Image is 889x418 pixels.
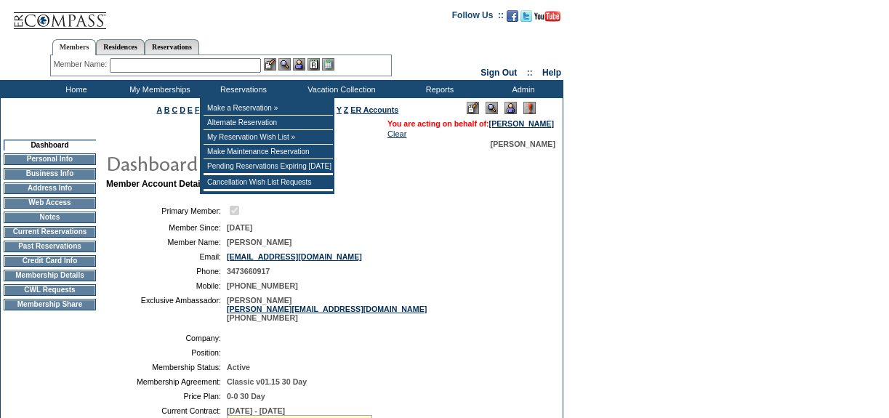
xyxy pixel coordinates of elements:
[486,102,498,114] img: View Mode
[227,377,307,386] span: Classic v01.15 30 Day
[172,105,177,114] a: C
[227,281,298,290] span: [PHONE_NUMBER]
[4,140,96,150] td: Dashboard
[227,252,362,261] a: [EMAIL_ADDRESS][DOMAIN_NAME]
[112,204,221,217] td: Primary Member:
[180,105,185,114] a: D
[4,153,96,165] td: Personal Info
[4,255,96,267] td: Credit Card Info
[96,39,145,55] a: Residences
[283,80,396,98] td: Vacation Collection
[227,363,250,371] span: Active
[204,116,333,130] td: Alternate Reservation
[452,9,504,26] td: Follow Us ::
[387,119,554,128] span: You are acting on behalf of:
[112,392,221,401] td: Price Plan:
[480,68,517,78] a: Sign Out
[4,270,96,281] td: Membership Details
[387,129,406,138] a: Clear
[480,80,563,98] td: Admin
[227,267,270,276] span: 3473660917
[293,58,305,71] img: Impersonate
[396,80,480,98] td: Reports
[467,102,479,114] img: Edit Mode
[4,182,96,194] td: Address Info
[489,119,554,128] a: [PERSON_NAME]
[322,58,334,71] img: b_calculator.gif
[4,299,96,310] td: Membership Share
[307,58,320,71] img: Reservations
[534,15,560,23] a: Subscribe to our YouTube Channel
[112,296,221,322] td: Exclusive Ambassador:
[54,58,110,71] div: Member Name:
[204,101,333,116] td: Make a Reservation »
[527,68,533,78] span: ::
[4,226,96,238] td: Current Reservations
[520,15,532,23] a: Follow us on Twitter
[204,175,333,190] td: Cancellation Wish List Requests
[204,159,333,174] td: Pending Reservations Expiring [DATE]
[507,10,518,22] img: Become our fan on Facebook
[4,284,96,296] td: CWL Requests
[145,39,199,55] a: Reservations
[106,179,208,189] b: Member Account Details
[116,80,200,98] td: My Memberships
[542,68,561,78] a: Help
[227,223,252,232] span: [DATE]
[200,80,283,98] td: Reservations
[112,334,221,342] td: Company:
[112,348,221,357] td: Position:
[204,145,333,159] td: Make Maintenance Reservation
[112,238,221,246] td: Member Name:
[188,105,193,114] a: E
[112,281,221,290] td: Mobile:
[4,168,96,180] td: Business Info
[112,252,221,261] td: Email:
[112,363,221,371] td: Membership Status:
[164,105,170,114] a: B
[227,392,265,401] span: 0-0 30 Day
[195,105,200,114] a: F
[204,130,333,145] td: My Reservation Wish List »
[227,406,285,415] span: [DATE] - [DATE]
[278,58,291,71] img: View
[112,377,221,386] td: Membership Agreement:
[227,238,291,246] span: [PERSON_NAME]
[33,80,116,98] td: Home
[507,15,518,23] a: Become our fan on Facebook
[157,105,162,114] a: A
[264,58,276,71] img: b_edit.gif
[4,197,96,209] td: Web Access
[491,140,555,148] span: [PERSON_NAME]
[4,212,96,223] td: Notes
[344,105,349,114] a: Z
[504,102,517,114] img: Impersonate
[523,102,536,114] img: Log Concern/Member Elevation
[52,39,97,55] a: Members
[112,223,221,232] td: Member Since:
[350,105,398,114] a: ER Accounts
[337,105,342,114] a: Y
[227,296,427,322] span: [PERSON_NAME] [PHONE_NUMBER]
[105,148,396,177] img: pgTtlDashboard.gif
[227,305,427,313] a: [PERSON_NAME][EMAIL_ADDRESS][DOMAIN_NAME]
[534,11,560,22] img: Subscribe to our YouTube Channel
[4,241,96,252] td: Past Reservations
[520,10,532,22] img: Follow us on Twitter
[112,267,221,276] td: Phone:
